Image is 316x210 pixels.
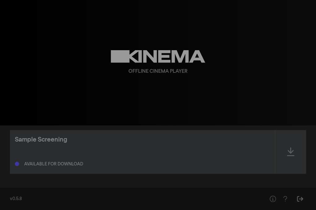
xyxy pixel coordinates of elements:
[24,162,83,166] div: Available for download
[279,193,291,205] button: Help
[15,135,67,144] div: Sample Screening
[10,196,254,202] div: v0.5.8
[128,68,188,75] div: Offline Cinema Player
[294,193,306,205] button: Sign Out
[266,193,279,205] button: Help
